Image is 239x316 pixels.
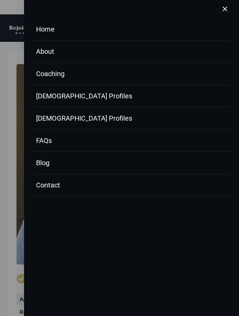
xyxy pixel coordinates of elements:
[33,174,230,196] a: Contact
[33,85,230,107] a: [DEMOGRAPHIC_DATA] Profiles
[33,152,230,174] a: Blog
[33,18,230,196] nav: Primary Mobile Navigation
[33,18,230,40] a: Home
[33,40,230,63] a: About
[33,63,230,85] a: Coaching
[33,107,230,130] a: [DEMOGRAPHIC_DATA] Profiles
[33,130,230,152] a: FAQs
